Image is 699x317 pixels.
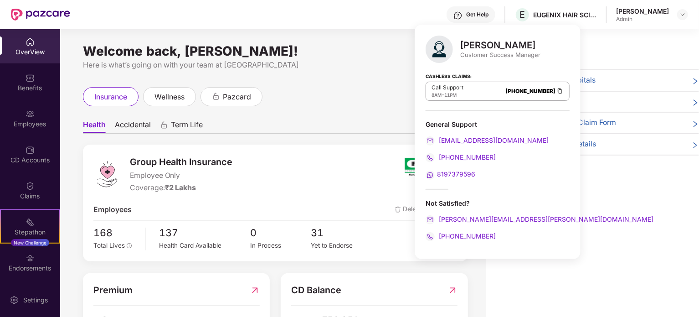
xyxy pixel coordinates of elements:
span: Accidental [115,120,151,133]
div: Coverage: [130,182,233,194]
a: [PERSON_NAME][EMAIL_ADDRESS][PERSON_NAME][DOMAIN_NAME] [426,215,653,223]
div: In Process [250,241,311,250]
img: svg+xml;base64,PHN2ZyBpZD0iRW5kb3JzZW1lbnRzIiB4bWxucz0iaHR0cDovL3d3dy53My5vcmcvMjAwMC9zdmciIHdpZH... [26,254,35,263]
div: Here is what’s going on with your team at [GEOGRAPHIC_DATA] [83,59,468,71]
span: 0 [250,225,311,241]
div: New Challenge [11,239,49,246]
div: View More [504,163,699,173]
img: RedirectIcon [448,283,457,297]
div: animation [212,92,220,100]
span: Premium [93,283,133,297]
span: Employees [93,204,132,216]
span: ₹2 Lakhs [165,183,196,192]
span: right [692,140,699,150]
span: 11PM [444,92,457,98]
strong: Cashless Claims: [426,71,472,81]
a: [PHONE_NUMBER] [426,153,496,161]
div: Yet to Endorse [311,241,372,250]
img: svg+xml;base64,PHN2ZyBpZD0iSGVscC0zMngzMiIgeG1sbnM9Imh0dHA6Ly93d3cudzMub3JnLzIwMDAvc3ZnIiB3aWR0aD... [453,11,463,20]
span: 8AM [432,92,442,98]
span: 168 [93,225,139,241]
span: Term Life [171,120,203,133]
img: svg+xml;base64,PHN2ZyB4bWxucz0iaHR0cDovL3d3dy53My5vcmcvMjAwMC9zdmciIHdpZHRoPSIyMCIgaGVpZ2h0PSIyMC... [426,215,435,224]
img: svg+xml;base64,PHN2ZyB4bWxucz0iaHR0cDovL3d3dy53My5vcmcvMjAwMC9zdmciIHdpZHRoPSIyMCIgaGVpZ2h0PSIyMC... [426,232,435,241]
div: Admin [616,16,669,23]
span: [PERSON_NAME][EMAIL_ADDRESS][PERSON_NAME][DOMAIN_NAME] [437,215,653,223]
span: right [692,98,699,108]
img: insurerIcon [405,155,439,178]
span: info-circle [127,243,132,249]
div: [PERSON_NAME] [460,40,540,51]
span: 31 [311,225,372,241]
div: Welcome back, [PERSON_NAME]! [83,47,468,55]
a: [PHONE_NUMBER] [505,88,555,94]
img: logo [93,161,121,188]
div: - [432,91,463,99]
span: Group Health Insurance [130,155,233,169]
div: EUGENIX HAIR SCIENCES PRIVTATE LIMITED [533,10,597,19]
div: General Support [426,120,570,129]
img: deleteIcon [395,207,401,213]
div: Settings [21,296,51,305]
img: svg+xml;base64,PHN2ZyBpZD0iU2V0dGluZy0yMHgyMCIgeG1sbnM9Imh0dHA6Ly93d3cudzMub3JnLzIwMDAvc3ZnIiB3aW... [10,296,19,305]
p: Call Support [432,84,463,91]
div: Get Help [466,11,488,18]
img: New Pazcare Logo [11,9,70,21]
img: RedirectIcon [250,283,260,297]
span: wellness [154,91,185,103]
img: svg+xml;base64,PHN2ZyB4bWxucz0iaHR0cDovL3d3dy53My5vcmcvMjAwMC9zdmciIHdpZHRoPSIyMCIgaGVpZ2h0PSIyMC... [426,136,435,146]
div: Health Card Available [159,241,251,250]
span: Employee Only [130,170,233,182]
img: svg+xml;base64,PHN2ZyB4bWxucz0iaHR0cDovL3d3dy53My5vcmcvMjAwMC9zdmciIHdpZHRoPSIyMSIgaGVpZ2h0PSIyMC... [26,218,35,227]
span: insurance [94,91,127,103]
img: svg+xml;base64,PHN2ZyBpZD0iQ2xhaW0iIHhtbG5zPSJodHRwOi8vd3d3LnczLm9yZy8yMDAwL3N2ZyIgd2lkdGg9IjIwIi... [26,182,35,191]
div: Customer Success Manager [460,51,540,59]
span: right [692,119,699,129]
img: svg+xml;base64,PHN2ZyBpZD0iRW1wbG95ZWVzIiB4bWxucz0iaHR0cDovL3d3dy53My5vcmcvMjAwMC9zdmciIHdpZHRoPS... [26,109,35,119]
span: [PHONE_NUMBER] [437,153,496,161]
span: 8197379596 [437,170,475,178]
div: General Support [426,120,570,180]
span: Health [83,120,106,133]
div: animation [160,121,168,129]
img: svg+xml;base64,PHN2ZyB4bWxucz0iaHR0cDovL3d3dy53My5vcmcvMjAwMC9zdmciIHhtbG5zOnhsaW5rPSJodHRwOi8vd3... [426,36,453,63]
img: svg+xml;base64,PHN2ZyBpZD0iSG9tZSIgeG1sbnM9Imh0dHA6Ly93d3cudzMub3JnLzIwMDAvc3ZnIiB3aWR0aD0iMjAiIG... [26,37,35,47]
div: Stepathon [1,228,59,237]
span: [EMAIL_ADDRESS][DOMAIN_NAME] [437,136,549,144]
img: svg+xml;base64,PHN2ZyB4bWxucz0iaHR0cDovL3d3dy53My5vcmcvMjAwMC9zdmciIHdpZHRoPSIyMCIgaGVpZ2h0PSIyMC... [426,153,435,162]
img: svg+xml;base64,PHN2ZyBpZD0iQ0RfQWNjb3VudHMiIGRhdGEtbmFtZT0iQ0QgQWNjb3VudHMiIHhtbG5zPSJodHRwOi8vd3... [26,146,35,155]
span: right [692,77,699,86]
span: E [520,9,525,20]
span: Total Lives [93,242,125,249]
a: 8197379596 [426,170,475,178]
span: 137 [159,225,251,241]
div: [PERSON_NAME] [616,7,669,16]
span: [PHONE_NUMBER] [437,232,496,240]
span: CD Balance [291,283,341,297]
img: svg+xml;base64,PHN2ZyB4bWxucz0iaHR0cDovL3d3dy53My5vcmcvMjAwMC9zdmciIHdpZHRoPSIyMCIgaGVpZ2h0PSIyMC... [426,171,435,180]
div: Not Satisfied? [426,199,570,241]
img: svg+xml;base64,PHN2ZyBpZD0iQmVuZWZpdHMiIHhtbG5zPSJodHRwOi8vd3d3LnczLm9yZy8yMDAwL3N2ZyIgd2lkdGg9Ij... [26,73,35,83]
img: Clipboard Icon [556,87,564,95]
img: svg+xml;base64,PHN2ZyBpZD0iRHJvcGRvd24tMzJ4MzIiIHhtbG5zPSJodHRwOi8vd3d3LnczLm9yZy8yMDAwL3N2ZyIgd2... [679,11,686,18]
a: [EMAIL_ADDRESS][DOMAIN_NAME] [426,136,549,144]
a: [PHONE_NUMBER] [426,232,496,240]
span: Deleted Lives (30) [395,204,457,216]
span: pazcard [223,91,251,103]
div: Not Satisfied? [426,199,570,208]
